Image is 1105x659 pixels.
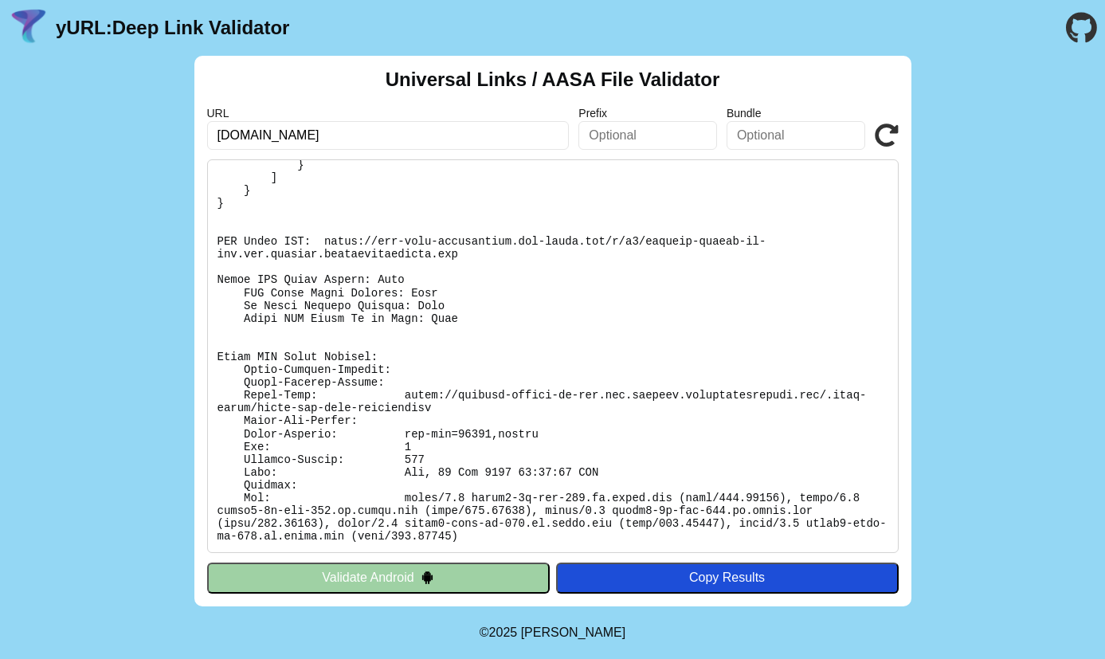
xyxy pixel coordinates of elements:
label: Prefix [578,107,717,120]
input: Optional [578,121,717,150]
img: droidIcon.svg [421,571,434,584]
a: Michael Ibragimchayev's Personal Site [521,626,626,639]
footer: © [480,606,625,659]
img: yURL Logo [8,7,49,49]
button: Validate Android [207,563,550,593]
a: yURL:Deep Link Validator [56,17,289,39]
button: Copy Results [556,563,899,593]
div: Copy Results [564,571,891,585]
label: Bundle [727,107,865,120]
pre: Lorem ipsu do: sitam://consect-adipis-el-sed.doe.tempori.utlaboreetdolore.mag/.aliq-enima/minim-v... [207,159,899,553]
input: Required [207,121,570,150]
h2: Universal Links / AASA File Validator [386,69,720,91]
input: Optional [727,121,865,150]
label: URL [207,107,570,120]
span: 2025 [489,626,518,639]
